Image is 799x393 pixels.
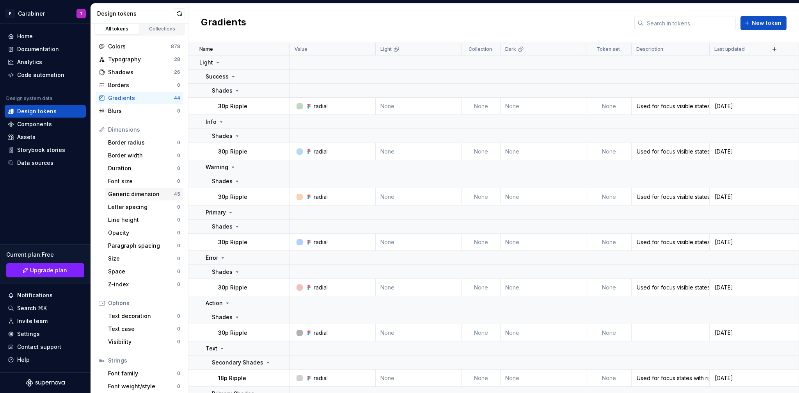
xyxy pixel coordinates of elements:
a: Code automation [5,69,86,81]
div: Borders [108,81,177,89]
a: Settings [5,328,86,340]
p: Success [206,73,229,80]
p: 30p Ripple [218,148,247,155]
a: Font size0 [105,175,183,188]
button: Search ⌘K [5,302,86,314]
a: Data sources [5,157,86,169]
div: Used for focus visible states with ripple enabled. The token represents 30% of the Success/Main t... [632,102,709,110]
div: Text case [108,325,177,333]
div: Data sources [17,159,53,167]
div: radial [314,374,328,382]
td: None [501,370,586,387]
div: 0 [177,230,180,236]
a: Assets [5,131,86,143]
div: Home [17,32,33,40]
a: Gradients44 [96,92,183,104]
a: Design tokens [5,105,86,118]
td: None [376,143,462,160]
p: Value [295,46,307,52]
p: 30p Ripple [218,193,247,201]
div: 0 [177,243,180,249]
div: 0 [177,339,180,345]
a: Space0 [105,265,183,278]
p: Shades [212,87,233,95]
td: None [586,98,632,115]
div: Settings [17,330,40,338]
td: None [501,324,586,341]
a: Text decoration0 [105,310,183,322]
div: Strings [108,357,180,364]
td: None [462,324,501,341]
td: None [376,98,462,115]
div: Paragraph spacing [108,242,177,250]
div: 0 [177,165,180,171]
div: 0 [177,82,180,88]
div: Carabiner [18,10,45,18]
div: [DATE] [710,374,763,382]
div: radial [314,193,328,201]
div: All tokens [98,26,137,32]
p: Shades [212,313,233,321]
td: None [462,370,501,387]
p: Info [206,118,217,126]
div: Used for focus visible states with ripple enabled. The token represents 30% of the Warning/Main t... [632,148,709,155]
a: Letter spacing0 [105,201,183,213]
div: 0 [177,370,180,377]
button: PCarabinerT [2,5,89,22]
p: Dark [505,46,516,52]
a: Upgrade plan [6,263,84,277]
td: None [462,279,501,296]
div: Size [108,255,177,263]
svg: Supernova Logo [26,379,65,387]
a: Line height0 [105,214,183,226]
p: Token set [597,46,620,52]
td: None [501,143,586,160]
a: Paragraph spacing0 [105,239,183,252]
td: None [462,98,501,115]
div: Components [17,120,52,128]
div: Documentation [17,45,59,53]
div: [DATE] [710,148,763,155]
div: Text decoration [108,312,177,320]
a: Storybook stories [5,144,86,156]
td: None [586,279,632,296]
div: Blurs [108,107,177,115]
div: Font weight/style [108,382,177,390]
p: Light [199,59,213,66]
a: Font family0 [105,367,183,380]
td: None [501,98,586,115]
a: Duration0 [105,162,183,175]
div: Assets [17,133,36,141]
div: Used for focus states with ripple enabled. The token represents 30% of the Text/Secondary opacity [632,374,709,382]
div: Colors [108,43,171,50]
div: 0 [177,139,180,146]
p: Name [199,46,213,52]
a: Border radius0 [105,136,183,149]
div: 0 [177,108,180,114]
p: Action [206,299,223,307]
div: Search ⌘K [17,304,47,312]
div: Invite team [17,317,48,325]
div: P [5,9,15,18]
div: 0 [177,255,180,262]
div: Contact support [17,343,61,351]
div: [DATE] [710,102,763,110]
p: Description [636,46,663,52]
div: 0 [177,281,180,288]
div: 45 [174,191,180,197]
a: Font weight/style0 [105,380,183,393]
a: Opacity0 [105,227,183,239]
p: Shades [212,268,233,276]
td: None [462,143,501,160]
td: None [376,234,462,251]
div: 0 [177,217,180,223]
a: Colors878 [96,40,183,53]
td: None [462,188,501,205]
div: Font family [108,370,177,377]
div: radial [314,329,328,337]
div: 28 [174,56,180,63]
div: Gradients [108,94,174,102]
td: None [501,234,586,251]
div: Design system data [6,95,52,102]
